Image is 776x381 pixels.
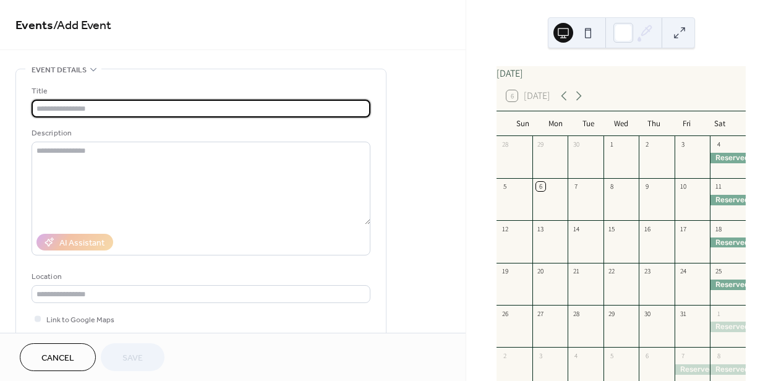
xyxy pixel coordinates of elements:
[32,85,368,98] div: Title
[53,14,111,38] span: / Add Event
[642,182,652,191] div: 9
[571,309,581,318] div: 28
[32,270,368,283] div: Location
[714,182,723,191] div: 11
[714,140,723,149] div: 4
[678,224,688,233] div: 17
[642,309,652,318] div: 30
[571,140,581,149] div: 30
[46,314,114,327] span: Link to Google Maps
[536,224,545,233] div: 13
[607,309,616,318] div: 29
[703,111,736,136] div: Sat
[500,182,510,191] div: 5
[539,111,572,136] div: Mon
[571,182,581,191] div: 7
[675,364,710,375] div: Reserved
[642,224,652,233] div: 16
[607,267,616,276] div: 22
[20,343,96,371] button: Cancel
[607,140,616,149] div: 1
[32,127,368,140] div: Description
[500,224,510,233] div: 12
[678,351,688,360] div: 7
[536,182,545,191] div: 6
[710,280,746,290] div: Reserved
[571,267,581,276] div: 21
[710,322,746,332] div: Reserved
[571,224,581,233] div: 14
[714,224,723,233] div: 18
[710,153,746,163] div: Reserved
[637,111,670,136] div: Thu
[41,352,74,365] span: Cancel
[536,351,545,360] div: 3
[572,111,605,136] div: Tue
[571,351,581,360] div: 4
[500,309,510,318] div: 26
[500,140,510,149] div: 28
[642,351,652,360] div: 6
[710,364,746,375] div: Reserved
[536,140,545,149] div: 29
[32,64,87,77] span: Event details
[605,111,637,136] div: Wed
[678,309,688,318] div: 31
[500,267,510,276] div: 19
[678,267,688,276] div: 24
[15,14,53,38] a: Events
[710,238,746,248] div: Reserved
[536,309,545,318] div: 27
[607,351,616,360] div: 5
[607,224,616,233] div: 15
[710,195,746,205] div: Reserved
[714,351,723,360] div: 8
[607,182,616,191] div: 8
[642,267,652,276] div: 23
[714,309,723,318] div: 1
[678,182,688,191] div: 10
[506,111,539,136] div: Sun
[536,267,545,276] div: 20
[714,267,723,276] div: 25
[497,66,746,81] div: [DATE]
[500,351,510,360] div: 2
[670,111,703,136] div: Fri
[642,140,652,149] div: 2
[678,140,688,149] div: 3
